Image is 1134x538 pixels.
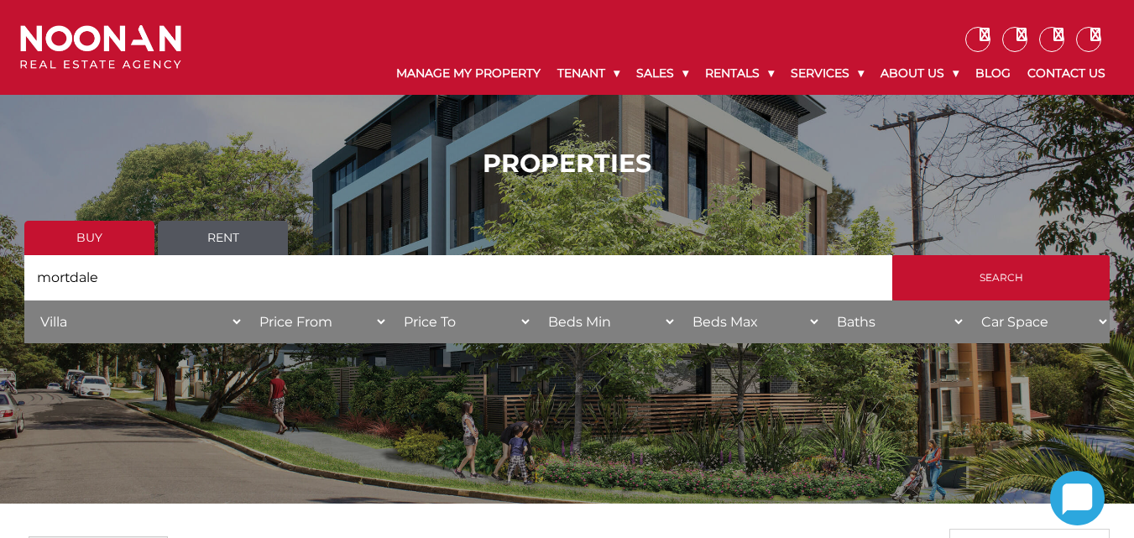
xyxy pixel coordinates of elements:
[549,52,628,95] a: Tenant
[24,149,1110,179] h1: PROPERTIES
[158,221,288,255] a: Rent
[20,25,181,70] img: Noonan Real Estate Agency
[967,52,1019,95] a: Blog
[24,255,892,300] input: Search by suburb, postcode or area
[782,52,872,95] a: Services
[697,52,782,95] a: Rentals
[388,52,549,95] a: Manage My Property
[872,52,967,95] a: About Us
[1019,52,1114,95] a: Contact Us
[628,52,697,95] a: Sales
[892,255,1110,300] input: Search
[24,221,154,255] a: Buy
